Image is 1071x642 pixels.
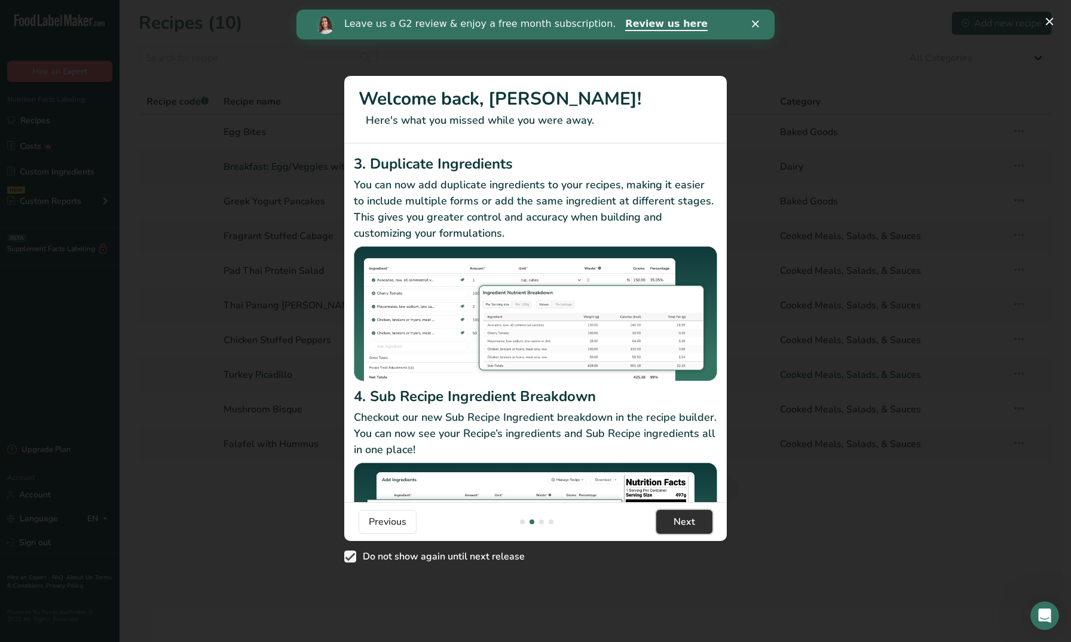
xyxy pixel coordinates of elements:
img: Sub Recipe Ingredient Breakdown [354,463,717,598]
span: Do not show again until next release [356,551,525,562]
iframe: Intercom live chat [1030,601,1059,630]
span: Previous [369,515,406,529]
p: Here's what you missed while you were away. [359,112,712,129]
p: Checkout our new Sub Recipe Ingredient breakdown in the recipe builder. You can now see your Reci... [354,409,717,458]
span: Next [674,515,695,529]
img: Duplicate Ingredients [354,246,717,382]
iframe: Intercom live chat banner [296,10,775,39]
h1: Welcome back, [PERSON_NAME]! [359,85,712,112]
h2: 4. Sub Recipe Ingredient Breakdown [354,386,717,407]
div: Close [455,11,467,18]
h2: 3. Duplicate Ingredients [354,153,717,175]
button: Next [656,510,712,534]
button: Previous [359,510,417,534]
p: You can now add duplicate ingredients to your recipes, making it easier to include multiple forms... [354,177,717,241]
